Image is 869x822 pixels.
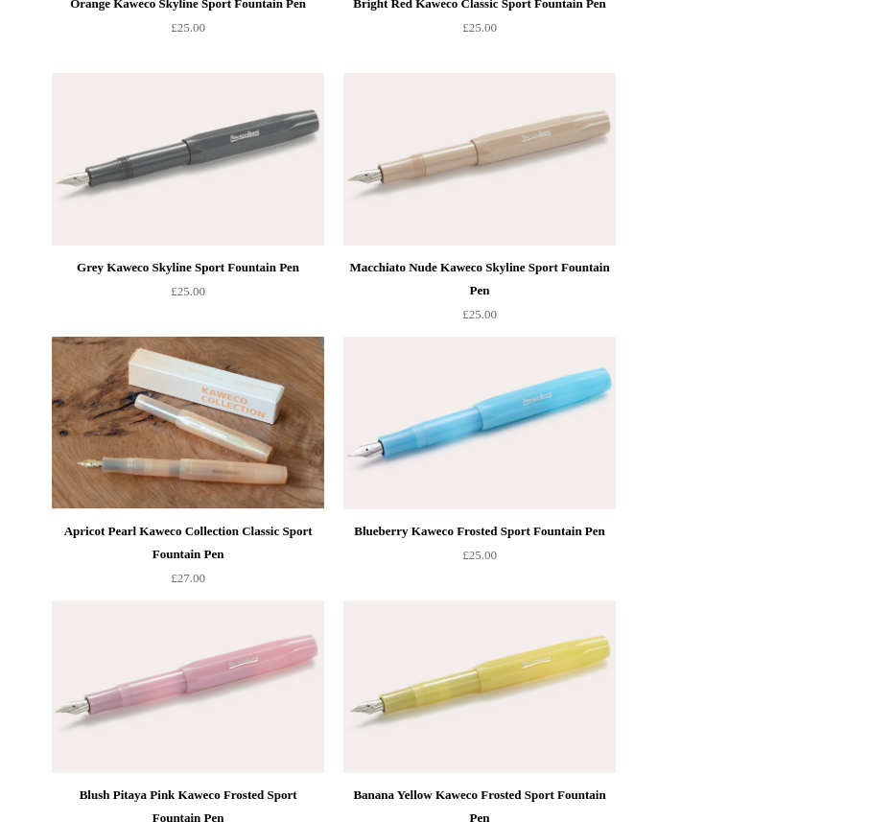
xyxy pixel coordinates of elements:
a: Banana Yellow Kaweco Frosted Sport Fountain Pen Banana Yellow Kaweco Frosted Sport Fountain Pen [343,600,616,773]
div: Apricot Pearl Kaweco Collection Classic Sport Fountain Pen [57,520,319,566]
a: Grey Kaweco Skyline Sport Fountain Pen £25.00 [52,256,324,335]
a: Grey Kaweco Skyline Sport Fountain Pen Grey Kaweco Skyline Sport Fountain Pen [52,73,324,246]
img: Apricot Pearl Kaweco Collection Classic Sport Fountain Pen [52,337,324,509]
div: Grey Kaweco Skyline Sport Fountain Pen [57,256,319,279]
span: £25.00 [171,20,205,35]
a: Macchiato Nude Kaweco Skyline Sport Fountain Pen Macchiato Nude Kaweco Skyline Sport Fountain Pen [343,73,616,246]
a: Blush Pitaya Pink Kaweco Frosted Sport Fountain Pen Blush Pitaya Pink Kaweco Frosted Sport Founta... [52,600,324,773]
a: Macchiato Nude Kaweco Skyline Sport Fountain Pen £25.00 [343,256,616,335]
img: Blueberry Kaweco Frosted Sport Fountain Pen [343,337,616,509]
img: Banana Yellow Kaweco Frosted Sport Fountain Pen [343,600,616,773]
a: Apricot Pearl Kaweco Collection Classic Sport Fountain Pen Apricot Pearl Kaweco Collection Classi... [52,337,324,509]
img: Macchiato Nude Kaweco Skyline Sport Fountain Pen [343,73,616,246]
span: £25.00 [462,548,497,562]
span: £25.00 [462,307,497,321]
a: Apricot Pearl Kaweco Collection Classic Sport Fountain Pen £27.00 [52,520,324,599]
div: Blueberry Kaweco Frosted Sport Fountain Pen [348,520,611,543]
span: £27.00 [171,571,205,585]
a: Blueberry Kaweco Frosted Sport Fountain Pen Blueberry Kaweco Frosted Sport Fountain Pen [343,337,616,509]
div: Macchiato Nude Kaweco Skyline Sport Fountain Pen [348,256,611,302]
img: Blush Pitaya Pink Kaweco Frosted Sport Fountain Pen [52,600,324,773]
span: £25.00 [462,20,497,35]
a: Blueberry Kaweco Frosted Sport Fountain Pen £25.00 [343,520,616,599]
img: Grey Kaweco Skyline Sport Fountain Pen [52,73,324,246]
span: £25.00 [171,284,205,298]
